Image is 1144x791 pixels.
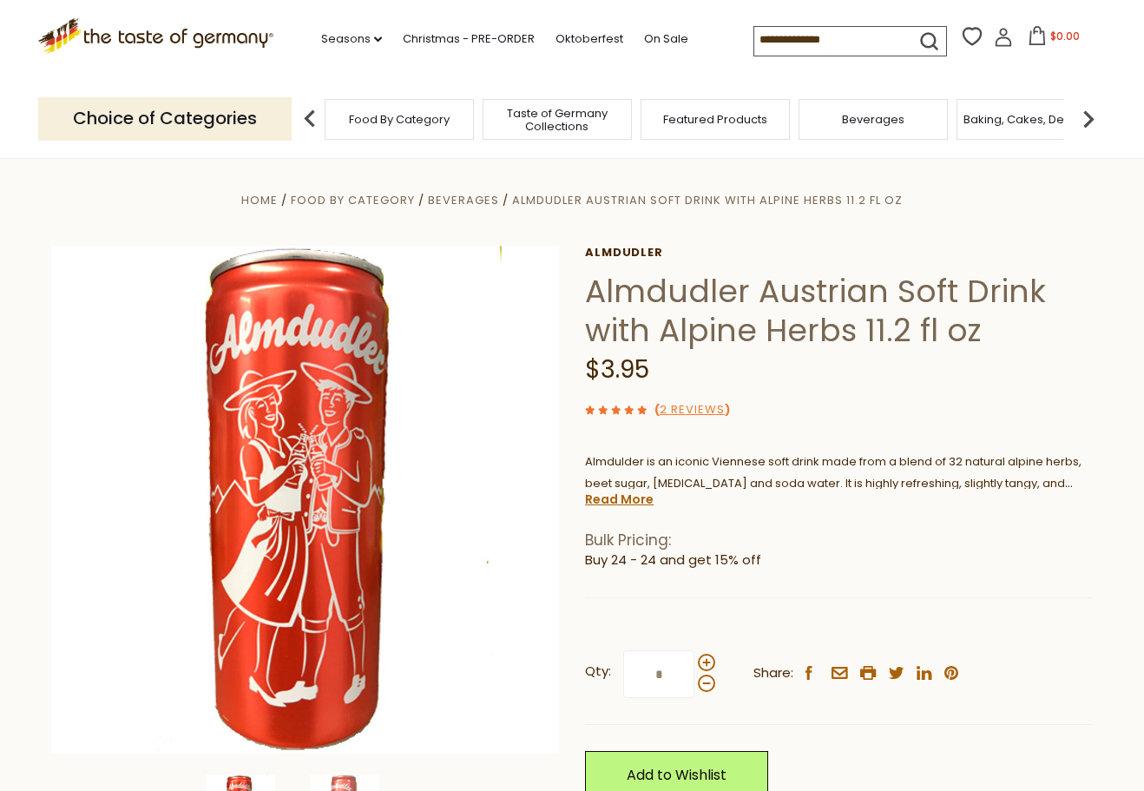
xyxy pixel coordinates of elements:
[51,246,559,754] img: Almdudler Austrian Soft Drink with Alpine Herbs 11.2 fl oz
[349,113,450,126] a: Food By Category
[585,246,1093,260] a: Almdudler
[293,102,327,136] img: previous arrow
[556,30,623,49] a: Oktoberfest
[38,97,292,140] p: Choice of Categories
[654,401,730,418] span: ( )
[644,30,688,49] a: On Sale
[403,30,535,49] a: Christmas - PRE-ORDER
[428,192,499,208] a: Beverages
[663,113,767,126] a: Featured Products
[753,662,793,684] span: Share:
[512,192,903,208] a: Almdudler Austrian Soft Drink with Alpine Herbs 11.2 fl oz
[585,550,1093,571] li: Buy 24 - 24 and get 15% off
[963,113,1098,126] a: Baking, Cakes, Desserts
[623,650,694,698] input: Qty:
[585,661,611,682] strong: Qty:
[241,192,278,208] a: Home
[585,531,1093,550] h1: Bulk Pricing:
[321,30,382,49] a: Seasons
[842,113,904,126] a: Beverages
[1050,29,1080,43] span: $0.00
[585,491,654,508] a: Read More
[585,272,1093,350] h1: Almdudler Austrian Soft Drink with Alpine Herbs 11.2 fl oz
[1016,26,1090,52] button: $0.00
[1071,102,1106,136] img: next arrow
[585,353,649,386] span: $3.95
[585,453,1082,513] span: Almdulder is an iconic Viennese soft drink made from a blend of 32 natural alpine herbs, beet sug...
[488,107,627,133] a: Taste of Germany Collections
[291,192,415,208] a: Food By Category
[660,401,725,419] a: 2 Reviews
